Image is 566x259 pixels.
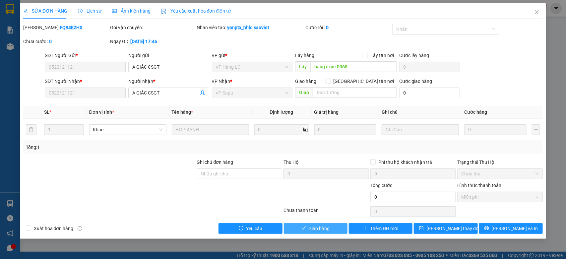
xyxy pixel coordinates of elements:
[161,8,231,14] span: Yêu cầu xuất hóa đơn điện tử
[212,79,230,84] span: VP Nhận
[379,106,462,119] th: Ghi chú
[197,24,304,31] div: Nhân viên tạo:
[89,109,114,115] span: Đơn vị tính
[270,109,293,115] span: Định lượng
[331,78,397,85] span: [GEOGRAPHIC_DATA] tận nơi
[534,10,539,15] span: close
[112,9,117,13] span: picture
[464,109,487,115] span: Cước hàng
[368,52,397,59] span: Lấy tận nơi
[305,24,391,31] div: Cước rồi :
[461,169,539,179] span: Chưa thu
[461,192,539,202] span: Miễn phí
[400,79,432,84] label: Cước giao hàng
[216,88,289,98] span: VP Sapa
[349,223,412,234] button: plusThêm ĐH mới
[363,226,368,231] span: plus
[400,62,460,72] input: Cước lấy hàng
[128,52,209,59] div: Người gửi
[313,87,397,98] input: Dọc đường
[172,124,249,135] input: VD: Bàn, Ghế
[414,223,477,234] button: save[PERSON_NAME] thay đổi
[400,53,429,58] label: Cước lấy hàng
[484,226,489,231] span: printer
[426,225,479,232] span: [PERSON_NAME] thay đổi
[532,124,540,135] button: plus
[314,124,377,135] input: 0
[23,9,28,13] span: edit
[400,88,460,98] input: Cước giao hàng
[216,62,289,72] span: VP Hàng LC
[284,223,347,234] button: checkGiao hàng
[227,25,270,30] b: yenptx_hhlc.saoviet
[314,109,339,115] span: Giá trị hàng
[23,8,67,14] span: SỬA ĐƠN HÀNG
[464,124,527,135] input: 0
[283,160,299,165] span: Thu Hộ
[419,226,424,231] span: save
[197,160,233,165] label: Ghi chú đơn hàng
[110,24,196,31] div: Gói vận chuyển:
[23,24,109,31] div: [PERSON_NAME]:
[219,223,282,234] button: exclamation-circleYêu cầu
[492,225,538,232] span: [PERSON_NAME] và In
[528,3,546,22] button: Close
[382,124,459,135] input: Ghi Chú
[26,124,36,135] button: delete
[239,226,243,231] span: exclamation-circle
[26,144,219,151] div: Tổng: 1
[197,168,283,179] input: Ghi chú đơn hàng
[212,52,293,59] div: VP gửi
[23,38,109,45] div: Chưa cước :
[130,39,157,44] b: [DATE] 17:46
[370,225,399,232] span: Thêm ĐH mới
[295,87,313,98] span: Giao
[295,53,314,58] span: Lấy hàng
[112,8,151,14] span: Ảnh kiện hàng
[44,109,49,115] span: SL
[200,90,205,96] span: user-add
[479,223,543,234] button: printer[PERSON_NAME] và In
[78,9,83,13] span: clock-circle
[93,125,162,135] span: Khác
[60,25,83,30] b: FQ94EZHX
[301,226,306,231] span: check
[376,159,435,166] span: Phí thu hộ khách nhận trả
[246,225,262,232] span: Yêu cầu
[457,159,543,166] div: Trạng thái Thu Hộ
[49,39,52,44] b: 0
[161,9,166,14] img: icon
[295,79,316,84] span: Giao hàng
[309,225,330,232] span: Giao hàng
[326,25,329,30] b: 0
[31,225,76,232] span: Xuất hóa đơn hàng
[45,78,126,85] div: SĐT Người Nhận
[45,52,126,59] div: SĐT Người Gửi
[310,61,397,72] input: Dọc đường
[283,207,370,218] div: Chưa thanh toán
[110,38,196,45] div: Ngày GD:
[78,8,101,14] span: Lịch sử
[302,124,309,135] span: kg
[457,183,501,188] label: Hình thức thanh toán
[370,183,392,188] span: Tổng cước
[172,109,193,115] span: Tên hàng
[128,78,209,85] div: Người nhận
[295,61,310,72] span: Lấy
[78,226,82,231] span: info-circle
